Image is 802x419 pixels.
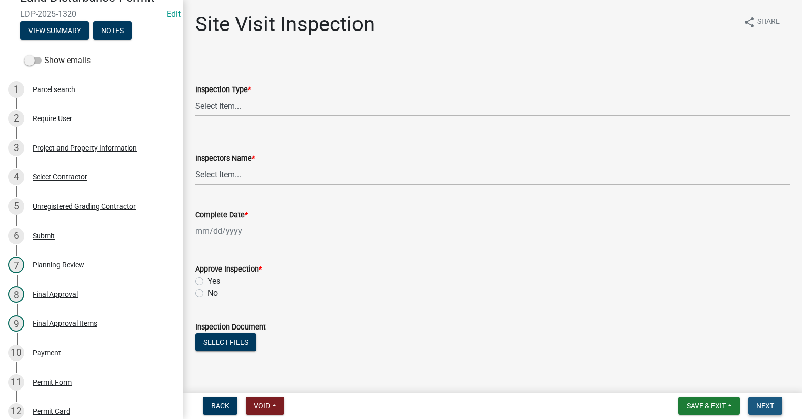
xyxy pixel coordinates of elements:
[8,374,24,391] div: 11
[33,144,137,152] div: Project and Property Information
[20,27,89,35] wm-modal-confirm: Summary
[8,140,24,156] div: 3
[8,169,24,185] div: 4
[33,261,84,268] div: Planning Review
[254,402,270,410] span: Void
[211,402,229,410] span: Back
[678,397,740,415] button: Save & Exit
[33,291,78,298] div: Final Approval
[203,397,237,415] button: Back
[195,266,262,273] label: Approve Inspection
[8,345,24,361] div: 10
[687,402,726,410] span: Save & Exit
[8,81,24,98] div: 1
[20,21,89,40] button: View Summary
[33,203,136,210] div: Unregistered Grading Contractor
[757,16,780,28] span: Share
[33,320,97,327] div: Final Approval Items
[20,9,163,19] span: LDP-2025-1320
[8,228,24,244] div: 6
[195,86,251,94] label: Inspection Type
[33,408,70,415] div: Permit Card
[33,173,87,181] div: Select Contractor
[748,397,782,415] button: Next
[8,286,24,303] div: 8
[195,324,266,331] label: Inspection Document
[93,21,132,40] button: Notes
[735,12,788,32] button: shareShare
[33,115,72,122] div: Require User
[8,315,24,332] div: 9
[24,54,91,67] label: Show emails
[167,9,181,19] wm-modal-confirm: Edit Application Number
[195,212,248,219] label: Complete Date
[33,349,61,356] div: Payment
[33,232,55,240] div: Submit
[207,275,220,287] label: Yes
[8,198,24,215] div: 5
[246,397,284,415] button: Void
[195,333,256,351] button: Select files
[743,16,755,28] i: share
[207,287,218,300] label: No
[33,86,75,93] div: Parcel search
[195,221,288,242] input: mm/dd/yyyy
[756,402,774,410] span: Next
[167,9,181,19] a: Edit
[195,12,375,37] h1: Site Visit Inspection
[33,379,72,386] div: Permit Form
[195,155,255,162] label: Inspectors Name
[8,110,24,127] div: 2
[8,257,24,273] div: 7
[93,27,132,35] wm-modal-confirm: Notes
